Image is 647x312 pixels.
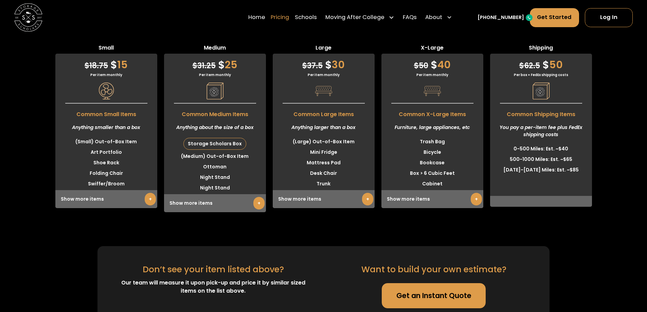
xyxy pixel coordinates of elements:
[55,136,157,147] li: (Small) Out-of-Box Item
[273,168,375,179] li: Desk Chair
[253,197,265,209] a: +
[381,147,483,158] li: Bicycle
[425,14,442,22] div: About
[273,136,375,147] li: (Large) Out-of-Box Item
[143,263,284,276] div: Don’t see your item listed above?
[273,54,375,72] div: 30
[490,54,592,72] div: 50
[381,44,483,54] span: X-Large
[478,14,524,21] a: [PHONE_NUMBER]
[184,138,246,149] div: Storage Scholars Box
[315,82,332,99] img: Pricing Category Icon
[55,72,157,77] div: Per item monthly
[273,72,375,77] div: Per item monthly
[206,82,223,99] img: Pricing Category Icon
[490,44,592,54] span: Shipping
[585,8,633,27] a: Log In
[542,57,549,72] span: $
[381,118,483,136] div: Furniture, large appliances, etc
[85,60,89,71] span: $
[114,279,312,295] div: Our team will measure it upon pick-up and price it by similar sized items on the list above.
[381,72,483,77] div: Per item monthly
[381,107,483,118] span: Common X-Large Items
[414,60,428,71] span: 50
[271,8,289,27] a: Pricing
[325,57,332,72] span: $
[414,60,419,71] span: $
[164,118,266,136] div: Anything about the size of a box
[325,14,384,22] div: Moving After College
[530,8,579,27] a: Get Started
[164,151,266,162] li: (Medium) Out-of-Box Item
[85,60,108,71] span: 18.75
[490,72,592,77] div: Per box + FedEx shipping costs
[164,107,266,118] span: Common Medium Items
[490,154,592,165] li: 500-1000 Miles: Est. ~$65
[55,158,157,168] li: Shoe Rack
[423,8,455,27] div: About
[273,147,375,158] li: Mini Fridge
[273,190,375,208] div: Show more items
[381,179,483,189] li: Cabinet
[248,8,265,27] a: Home
[164,172,266,183] li: Night Stand
[381,190,483,208] div: Show more items
[471,193,482,205] a: +
[164,162,266,172] li: Ottoman
[490,107,592,118] span: Common Shipping Items
[381,54,483,72] div: 40
[362,193,373,205] a: +
[55,168,157,179] li: Folding Chair
[302,60,307,71] span: $
[273,179,375,189] li: Trunk
[164,183,266,193] li: Night Stand
[381,168,483,179] li: Box > 6 Cubic Feet
[164,194,266,212] div: Show more items
[193,60,197,71] span: $
[403,8,417,27] a: FAQs
[302,60,323,71] span: 37.5
[361,263,506,276] div: Want to build your own estimate?
[164,54,266,72] div: 25
[55,118,157,136] div: Anything smaller than a box
[490,144,592,154] li: 0-500 Miles: Est. ~$40
[55,147,157,158] li: Art Portfolio
[490,165,592,175] li: [DATE]-[DATE] Miles: Est. ~$85
[98,82,115,99] img: Pricing Category Icon
[55,54,157,72] div: 15
[382,283,486,309] a: Get an Instant Quote
[164,44,266,54] span: Medium
[381,158,483,168] li: Bookcase
[273,158,375,168] li: Mattress Pad
[164,72,266,77] div: Per item monthly
[273,107,375,118] span: Common Large Items
[381,136,483,147] li: Trash Bag
[55,107,157,118] span: Common Small Items
[295,8,317,27] a: Schools
[55,179,157,189] li: Swiffer/Broom
[193,60,216,71] span: 31.25
[519,60,540,71] span: 62.5
[533,82,550,99] img: Pricing Category Icon
[110,57,117,72] span: $
[431,57,437,72] span: $
[145,193,156,205] a: +
[273,44,375,54] span: Large
[490,118,592,144] div: You pay a per-item fee plus FedEx shipping costs
[218,57,225,72] span: $
[55,44,157,54] span: Small
[273,118,375,136] div: Anything larger than a box
[424,82,441,99] img: Pricing Category Icon
[55,190,157,208] div: Show more items
[14,3,42,32] img: Storage Scholars main logo
[519,60,524,71] span: $
[323,8,397,27] div: Moving After College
